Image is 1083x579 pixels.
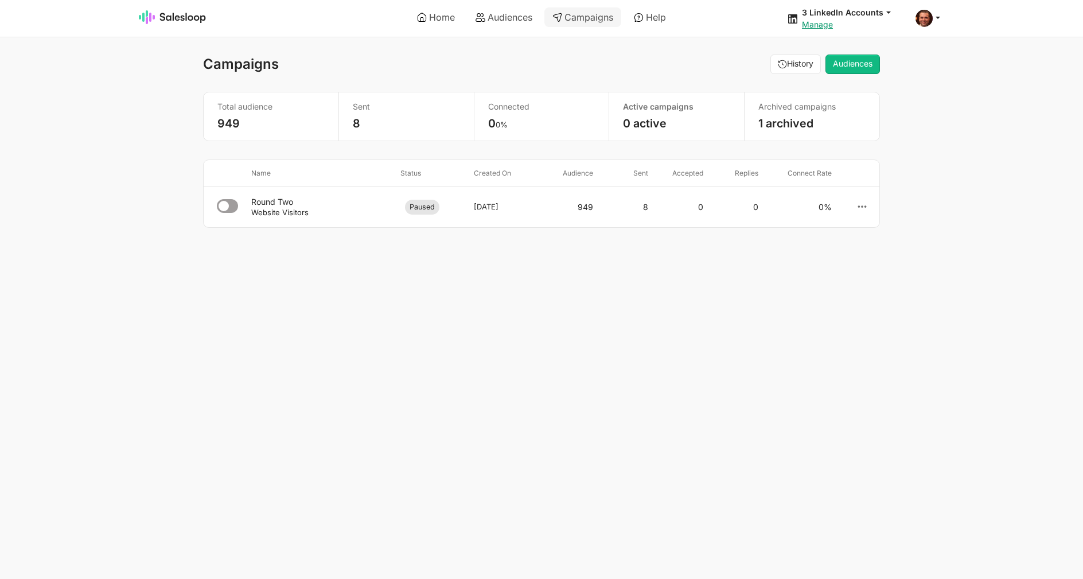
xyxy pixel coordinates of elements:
[708,196,763,219] div: 0
[758,102,866,112] p: Archived campaigns
[763,196,836,219] div: 0%
[708,169,763,178] div: Replies
[251,208,309,217] small: Website Visitors
[653,169,708,178] div: Accepted
[598,169,653,178] div: Sent
[353,102,460,112] p: Sent
[653,196,708,219] div: 0
[488,102,595,112] p: Connected
[203,56,279,72] h1: Campaigns
[770,55,821,74] button: History
[488,116,595,131] p: 0
[468,7,540,27] a: Audiences
[543,169,598,178] div: Audience
[623,102,730,112] p: Active campaigns
[758,116,813,130] a: 1 archived
[623,116,667,130] a: 0 active
[598,196,653,219] div: 8
[251,197,391,217] a: Round TwoWebsite Visitors
[396,169,469,178] div: Status
[626,7,674,27] a: Help
[247,169,396,178] div: Name
[474,202,498,212] small: [DATE]
[405,200,439,215] span: Paused
[544,7,621,27] a: Campaigns
[763,169,836,178] div: Connect rate
[802,20,833,29] a: Manage
[217,116,325,131] p: 949
[251,197,391,207] div: Round Two
[825,55,880,74] a: Audiences
[409,7,463,27] a: Home
[353,116,460,131] p: 8
[469,169,543,178] div: Created on
[802,7,902,18] button: 3 LinkedIn Accounts
[496,120,508,129] small: 0%
[543,196,598,219] div: 949
[217,102,325,112] p: Total audience
[139,10,207,24] img: Salesloop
